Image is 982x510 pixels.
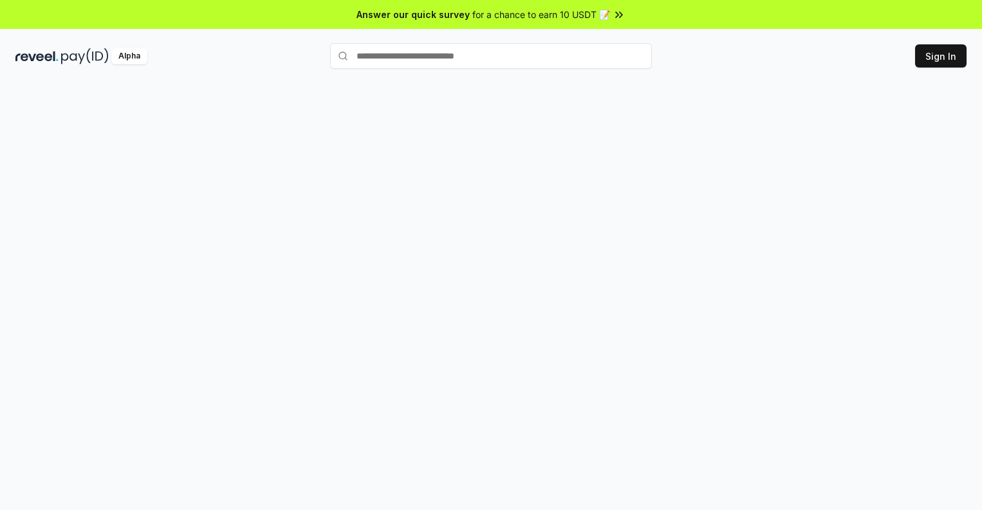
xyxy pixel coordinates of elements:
[61,48,109,64] img: pay_id
[357,8,470,21] span: Answer our quick survey
[915,44,967,68] button: Sign In
[472,8,610,21] span: for a chance to earn 10 USDT 📝
[15,48,59,64] img: reveel_dark
[111,48,147,64] div: Alpha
